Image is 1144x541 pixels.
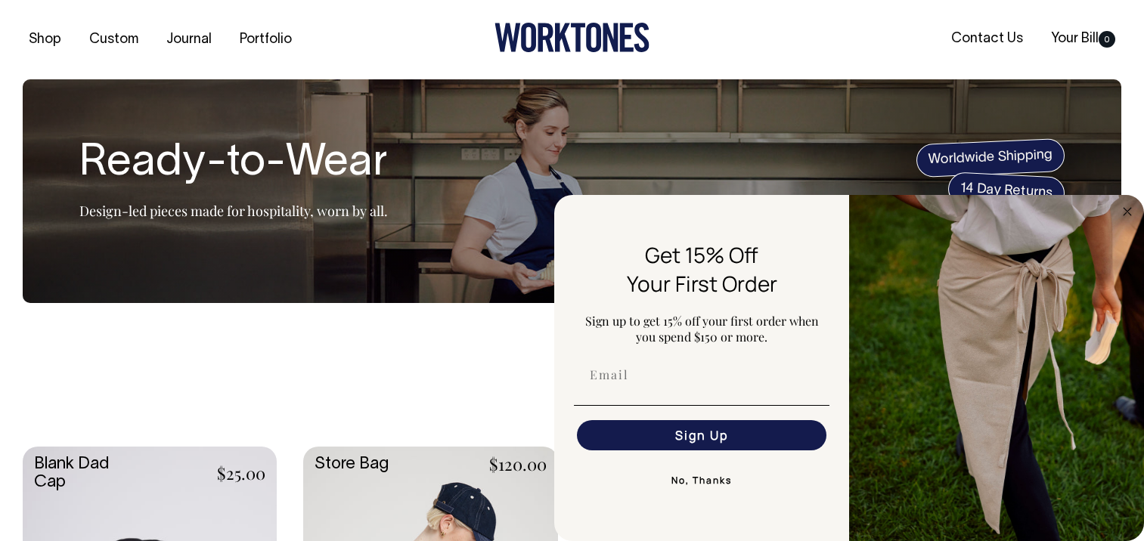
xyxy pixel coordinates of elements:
button: No, Thanks [574,465,829,496]
a: Your Bill0 [1045,26,1121,51]
div: FLYOUT Form [554,195,1144,541]
span: Sign up to get 15% off your first order when you spend $150 or more. [585,313,819,345]
button: Close dialog [1118,202,1136,221]
button: Sign Up [577,420,826,450]
p: Design-led pieces made for hospitality, worn by all. [79,202,388,220]
span: Worldwide Shipping [916,138,1065,178]
img: underline [574,405,829,406]
span: Your First Order [627,269,777,298]
span: 0 [1099,31,1115,48]
a: Custom [83,27,144,52]
a: Contact Us [945,26,1029,51]
a: Portfolio [234,27,298,52]
a: Journal [160,27,218,52]
span: Get 15% Off [645,240,758,269]
a: Shop [23,27,67,52]
h1: Ready-to-Wear [79,140,388,188]
input: Email [577,360,826,390]
span: 14 Day Returns [947,172,1065,211]
img: 5e34ad8f-4f05-4173-92a8-ea475ee49ac9.jpeg [849,195,1144,541]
